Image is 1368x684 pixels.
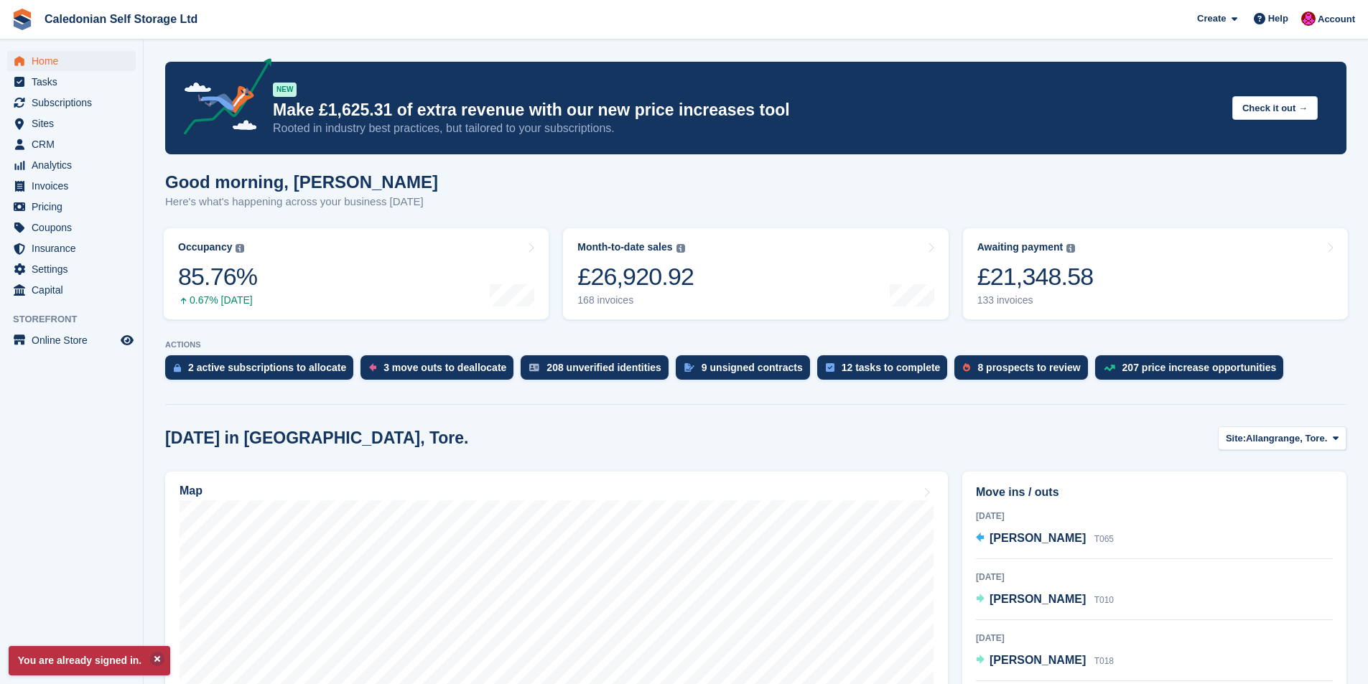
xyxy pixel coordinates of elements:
a: [PERSON_NAME] T010 [976,591,1114,609]
img: active_subscription_to_allocate_icon-d502201f5373d7db506a760aba3b589e785aa758c864c3986d89f69b8ff3... [174,363,181,373]
a: menu [7,155,136,175]
a: menu [7,238,136,258]
div: 168 invoices [577,294,694,306]
a: 12 tasks to complete [817,355,955,387]
div: £26,920.92 [577,262,694,291]
img: Donald Mathieson [1301,11,1316,26]
a: [PERSON_NAME] T018 [976,652,1114,670]
p: Here's what's happening across your business [DATE] [165,194,438,210]
a: menu [7,93,136,113]
a: 3 move outs to deallocate [360,355,521,387]
div: 207 price increase opportunities [1122,362,1277,373]
p: Make £1,625.31 of extra revenue with our new price increases tool [273,100,1221,121]
span: Invoices [32,176,118,196]
img: task-75834270c22a3079a89374b754ae025e5fb1db73e45f91037f5363f120a921f8.svg [826,363,834,372]
span: Help [1268,11,1288,26]
img: move_outs_to_deallocate_icon-f764333ba52eb49d3ac5e1228854f67142a1ed5810a6f6cc68b1a99e826820c5.svg [369,363,376,372]
h2: [DATE] in [GEOGRAPHIC_DATA], Tore. [165,428,469,448]
button: Check it out → [1232,96,1318,120]
a: menu [7,197,136,217]
img: price_increase_opportunities-93ffe204e8149a01c8c9dc8f82e8f89637d9d84a8eef4429ea346261dce0b2c0.svg [1104,365,1115,371]
a: 9 unsigned contracts [676,355,817,387]
span: CRM [32,134,118,154]
span: T018 [1094,656,1114,666]
span: Site: [1226,431,1246,446]
a: Preview store [118,332,136,349]
span: Capital [32,280,118,300]
span: Account [1318,12,1355,27]
span: T010 [1094,595,1114,605]
p: Rooted in industry best practices, but tailored to your subscriptions. [273,121,1221,136]
span: Pricing [32,197,118,217]
span: Allangrange, Tore. [1246,431,1327,446]
span: Tasks [32,72,118,92]
img: prospect-51fa495bee0391a8d652442698ab0144808aea92771e9ea1ae160a38d050c398.svg [963,363,970,372]
img: stora-icon-8386f47178a22dfd0bd8f6a31ec36ba5ce8667c1dd55bd0f319d3a0aa187defe.svg [11,9,33,30]
p: You are already signed in. [9,646,170,675]
span: T065 [1094,534,1114,544]
img: icon-info-grey-7440780725fd019a000dd9b08b2336e03edf1995a4989e88bcd33f0948082b44.svg [676,244,685,253]
a: menu [7,176,136,196]
div: 12 tasks to complete [842,362,941,373]
a: menu [7,113,136,133]
a: menu [7,51,136,71]
div: 208 unverified identities [546,362,661,373]
a: Month-to-date sales £26,920.92 168 invoices [563,228,948,319]
div: 9 unsigned contracts [702,362,803,373]
span: Sites [32,113,118,133]
div: Month-to-date sales [577,241,672,253]
a: Caledonian Self Storage Ltd [39,7,203,31]
span: Insurance [32,238,118,258]
div: £21,348.58 [977,262,1094,291]
a: menu [7,217,136,238]
a: Occupancy 85.76% 0.67% [DATE] [164,228,549,319]
div: [DATE] [976,510,1333,523]
img: contract_signature_icon-13c848040528278c33f63329250d36e43548de30e8caae1d1a13099fd9432cc5.svg [684,363,694,372]
span: Subscriptions [32,93,118,113]
div: Occupancy [178,241,232,253]
span: Analytics [32,155,118,175]
span: Create [1197,11,1226,26]
a: [PERSON_NAME] T065 [976,530,1114,548]
span: Storefront [13,312,143,327]
span: Online Store [32,330,118,350]
div: [DATE] [976,632,1333,645]
div: 2 active subscriptions to allocate [188,362,346,373]
a: 2 active subscriptions to allocate [165,355,360,387]
div: Awaiting payment [977,241,1064,253]
div: [DATE] [976,571,1333,584]
span: [PERSON_NAME] [990,532,1086,544]
div: NEW [273,83,297,97]
a: menu [7,280,136,300]
a: menu [7,259,136,279]
span: Home [32,51,118,71]
img: price-adjustments-announcement-icon-8257ccfd72463d97f412b2fc003d46551f7dbcb40ab6d574587a9cd5c0d94... [172,58,272,140]
div: 3 move outs to deallocate [383,362,506,373]
button: Site: Allangrange, Tore. [1218,426,1346,450]
a: 8 prospects to review [954,355,1094,387]
a: menu [7,134,136,154]
span: [PERSON_NAME] [990,593,1086,605]
div: 133 invoices [977,294,1094,306]
a: menu [7,72,136,92]
span: Coupons [32,217,118,238]
a: 208 unverified identities [521,355,676,387]
div: 8 prospects to review [977,362,1080,373]
p: ACTIONS [165,340,1346,350]
div: 85.76% [178,262,257,291]
span: [PERSON_NAME] [990,654,1086,666]
div: 0.67% [DATE] [178,294,257,306]
h2: Move ins / outs [976,484,1333,501]
h2: Map [180,484,203,497]
a: 207 price increase opportunities [1095,355,1291,387]
span: Settings [32,259,118,279]
img: icon-info-grey-7440780725fd019a000dd9b08b2336e03edf1995a4989e88bcd33f0948082b44.svg [1066,244,1075,253]
a: Awaiting payment £21,348.58 133 invoices [963,228,1348,319]
h1: Good morning, [PERSON_NAME] [165,172,438,192]
img: verify_identity-adf6edd0f0f0b5bbfe63781bf79b02c33cf7c696d77639b501bdc392416b5a36.svg [529,363,539,372]
img: icon-info-grey-7440780725fd019a000dd9b08b2336e03edf1995a4989e88bcd33f0948082b44.svg [236,244,244,253]
a: menu [7,330,136,350]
